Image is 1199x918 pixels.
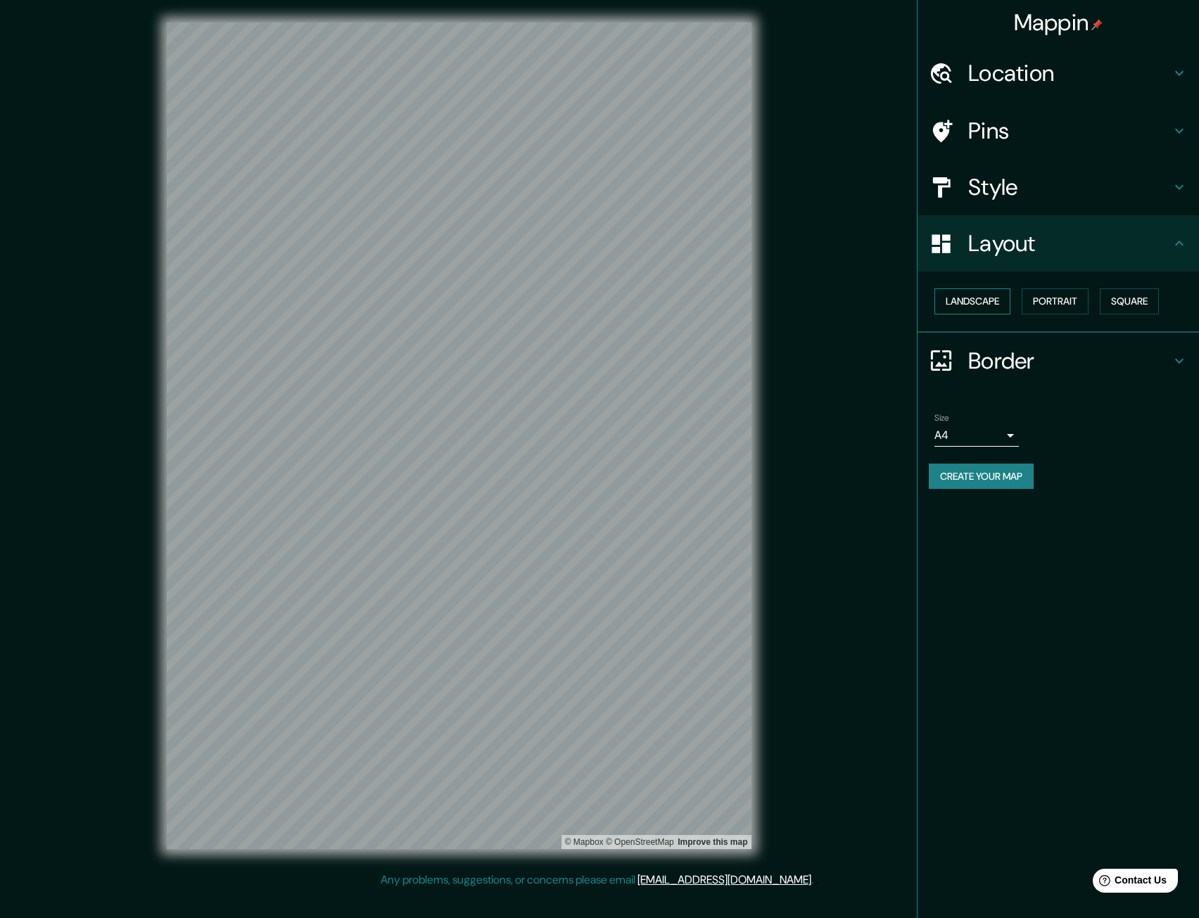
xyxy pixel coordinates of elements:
iframe: Help widget launcher [1074,863,1184,903]
div: Pins [918,103,1199,159]
p: Any problems, suggestions, or concerns please email . [381,872,813,888]
div: Location [918,45,1199,101]
a: Mapbox [565,837,604,847]
h4: Pins [968,117,1171,145]
div: Border [918,333,1199,389]
h4: Mappin [1014,8,1103,37]
div: Layout [918,215,1199,272]
h4: Border [968,347,1171,375]
a: Map feedback [678,837,747,847]
img: pin-icon.png [1091,19,1103,30]
div: A4 [934,424,1019,447]
button: Square [1100,288,1159,314]
div: . [813,872,816,888]
h4: Location [968,59,1171,87]
button: Landscape [934,288,1010,314]
div: . [816,872,818,888]
h4: Style [968,173,1171,201]
canvas: Map [167,23,751,849]
div: Style [918,159,1199,215]
button: Portrait [1022,288,1089,314]
h4: Layout [968,229,1171,257]
a: OpenStreetMap [606,837,674,847]
label: Size [934,412,949,423]
button: Create your map [929,464,1034,490]
a: [EMAIL_ADDRESS][DOMAIN_NAME] [637,872,811,887]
